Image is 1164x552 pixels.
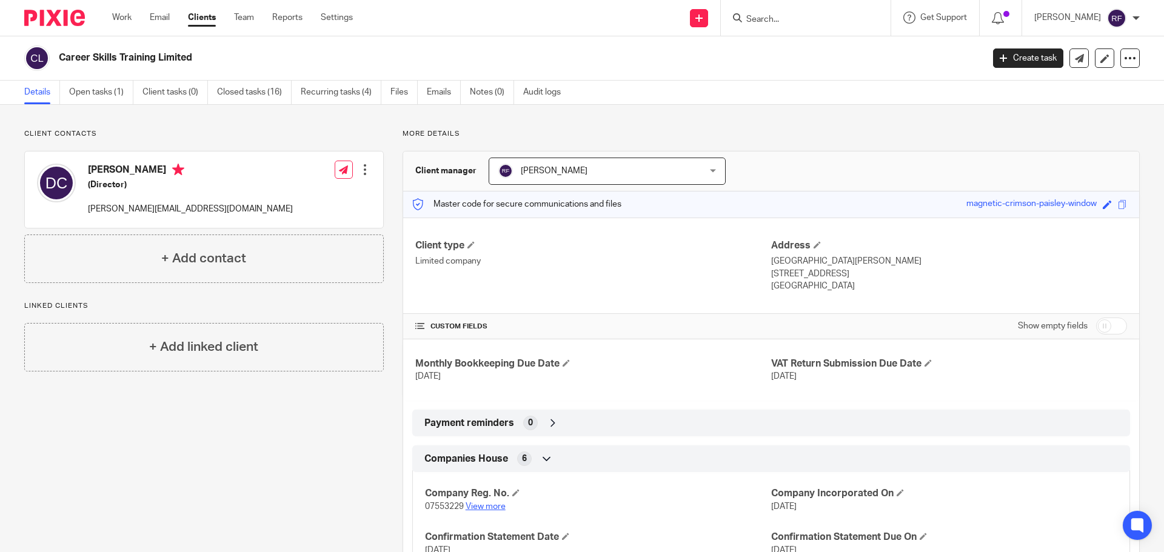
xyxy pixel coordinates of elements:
a: Recurring tasks (4) [301,81,381,104]
p: [GEOGRAPHIC_DATA] [771,280,1127,292]
a: Settings [321,12,353,24]
h4: Confirmation Statement Date [425,531,771,544]
h4: Address [771,239,1127,252]
p: Master code for secure communications and files [412,198,621,210]
span: Get Support [920,13,967,22]
img: svg%3E [24,45,50,71]
i: Primary [172,164,184,176]
a: Email [150,12,170,24]
h3: Client manager [415,165,477,177]
a: Files [390,81,418,104]
p: [GEOGRAPHIC_DATA][PERSON_NAME] [771,255,1127,267]
span: 6 [522,453,527,465]
a: Team [234,12,254,24]
span: [DATE] [771,502,797,511]
h5: (Director) [88,179,293,191]
img: Pixie [24,10,85,26]
a: Client tasks (0) [142,81,208,104]
a: Clients [188,12,216,24]
span: 0 [528,417,533,429]
span: [DATE] [771,372,797,381]
h4: + Add linked client [149,338,258,356]
p: Client contacts [24,129,384,139]
p: Limited company [415,255,771,267]
a: Open tasks (1) [69,81,133,104]
h4: VAT Return Submission Due Date [771,357,1127,370]
div: magnetic-crimson-paisley-window [966,198,1097,211]
h4: CUSTOM FIELDS [415,322,771,331]
a: View more [466,502,506,511]
a: Notes (0) [470,81,514,104]
span: [DATE] [415,372,441,381]
a: Closed tasks (16) [217,81,292,104]
span: Payment reminders [424,417,514,430]
img: svg%3E [498,164,513,178]
img: svg%3E [1107,8,1126,28]
input: Search [745,15,854,25]
a: Reports [272,12,303,24]
h4: Company Reg. No. [425,487,771,500]
a: Emails [427,81,461,104]
h4: Company Incorporated On [771,487,1117,500]
label: Show empty fields [1018,320,1088,332]
a: Audit logs [523,81,570,104]
h4: + Add contact [161,249,246,268]
h4: [PERSON_NAME] [88,164,293,179]
span: Companies House [424,453,508,465]
h4: Confirmation Statement Due On [771,531,1117,544]
h2: Career Skills Training Limited [59,52,792,64]
img: svg%3E [37,164,76,202]
p: [PERSON_NAME] [1034,12,1101,24]
h4: Monthly Bookkeeping Due Date [415,357,771,370]
p: [PERSON_NAME][EMAIL_ADDRESS][DOMAIN_NAME] [88,203,293,215]
span: [PERSON_NAME] [521,167,587,175]
h4: Client type [415,239,771,252]
span: 07553229 [425,502,464,511]
p: Linked clients [24,301,384,311]
a: Work [112,12,132,24]
p: More details [403,129,1140,139]
p: [STREET_ADDRESS] [771,268,1127,280]
a: Details [24,81,60,104]
a: Create task [993,48,1063,68]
